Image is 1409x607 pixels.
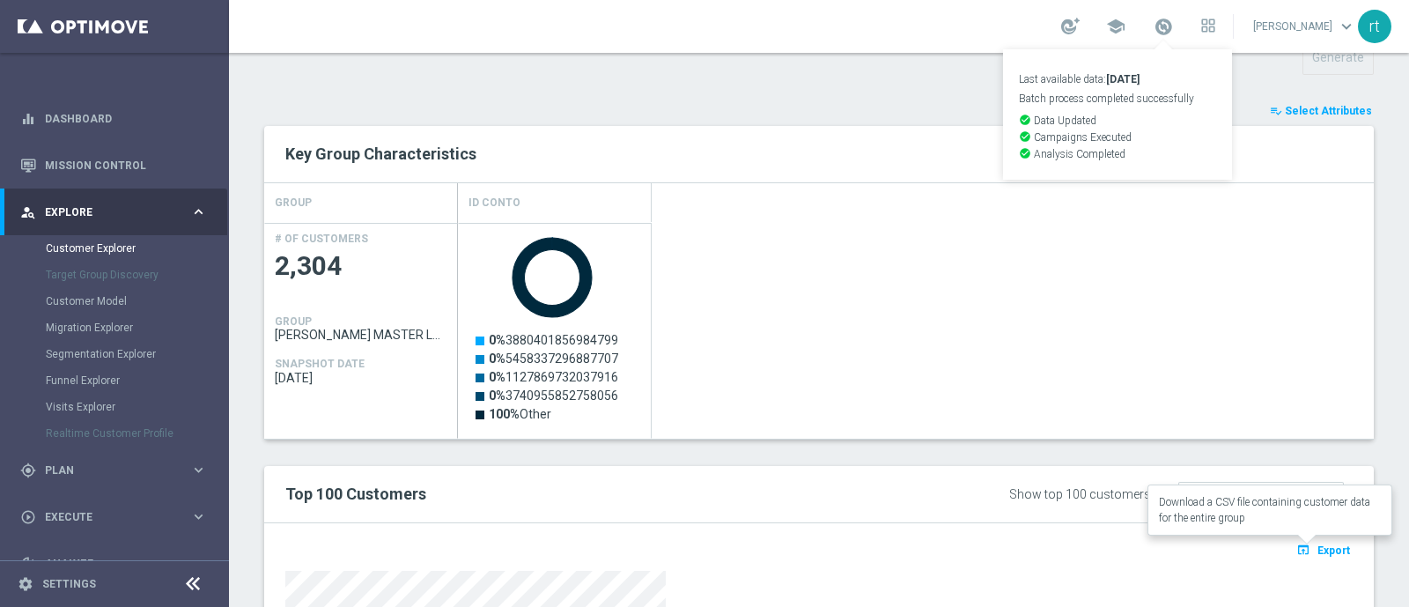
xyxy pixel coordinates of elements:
h4: Id Conto [468,188,520,218]
a: [PERSON_NAME]keyboard_arrow_down [1251,13,1358,40]
p: Data Updated [1019,114,1216,126]
span: school [1106,17,1125,36]
button: playlist_add_check Select Attributes [1268,101,1374,121]
a: Segmentation Explorer [46,347,183,361]
div: Mission Control [20,142,207,189]
a: Migration Explorer [46,321,183,335]
h4: GROUP [275,315,312,328]
i: keyboard_arrow_right [190,204,207,220]
i: open_in_browser [1296,543,1315,557]
text: 3880401856984799 [489,333,618,347]
i: playlist_add_check [1270,105,1282,117]
h4: SNAPSHOT DATE [275,358,365,370]
div: Target Group Discovery [46,262,227,288]
div: Show top 100 customers by [1009,487,1167,502]
div: Execute [20,509,190,525]
div: Realtime Customer Profile [46,420,227,447]
div: Press SPACE to select this row. [458,223,652,439]
span: Analyze [45,559,190,569]
span: Plan [45,465,190,476]
span: 2,304 [275,249,447,284]
div: Visits Explorer [46,394,227,420]
tspan: 0% [489,389,505,403]
span: Explore [45,207,190,218]
i: gps_fixed [20,463,36,478]
p: Last available data: [1019,74,1216,85]
a: Customer Explorer [46,241,183,255]
i: person_search [20,204,36,220]
button: gps_fixed Plan keyboard_arrow_right [19,463,208,477]
i: settings [18,576,33,592]
div: Explore [20,204,190,220]
i: check_circle [1019,147,1031,159]
p: Batch process completed successfully [1019,93,1216,104]
span: LOTT MASTER LOW marg pos [275,328,447,342]
div: Analyze [20,556,190,572]
a: Settings [42,579,96,589]
div: Migration Explorer [46,315,227,341]
div: Plan [20,463,190,478]
span: 2025-09-24 [275,371,447,385]
button: play_circle_outline Execute keyboard_arrow_right [19,510,208,524]
tspan: 100% [489,407,520,421]
button: open_in_browser Export [1294,538,1353,561]
button: track_changes Analyze keyboard_arrow_right [19,557,208,571]
div: Segmentation Explorer [46,341,227,367]
text: 3740955852758056 [489,389,618,403]
a: Dashboard [45,95,207,142]
a: Last available data:[DATE] Batch process completed successfully check_circle Data Updated check_c... [1152,13,1175,41]
i: keyboard_arrow_right [190,462,207,478]
i: keyboard_arrow_right [190,508,207,525]
i: check_circle [1019,114,1031,126]
p: Campaigns Executed [1019,130,1216,143]
button: Mission Control [19,159,208,173]
span: Export [1317,544,1350,557]
text: 5458337296887707 [489,352,618,366]
span: Execute [45,512,190,522]
h2: Top 100 Customers [285,484,897,505]
i: track_changes [20,556,36,572]
button: Generate [1302,41,1374,75]
text: 1127869732037916 [489,370,618,384]
div: Dashboard [20,95,207,142]
div: Funnel Explorer [46,367,227,394]
button: person_search Explore keyboard_arrow_right [19,205,208,219]
p: Analysis Completed [1019,147,1216,159]
div: Press SPACE to select this row. [264,223,458,439]
i: equalizer [20,111,36,127]
strong: [DATE] [1106,73,1140,85]
h4: GROUP [275,188,312,218]
a: Visits Explorer [46,400,183,414]
tspan: 0% [489,370,505,384]
i: check_circle [1019,130,1031,143]
span: keyboard_arrow_down [1337,17,1356,36]
button: equalizer Dashboard [19,112,208,126]
h2: Key Group Characteristics [285,144,1353,165]
tspan: 0% [489,352,505,366]
text: Other [489,407,551,421]
div: rt [1358,10,1391,43]
i: keyboard_arrow_right [190,555,207,572]
div: Customer Explorer [46,235,227,262]
a: Mission Control [45,142,207,189]
h4: # OF CUSTOMERS [275,233,368,245]
a: Funnel Explorer [46,374,183,388]
span: Select Attributes [1285,105,1372,117]
div: Customer Model [46,288,227,315]
i: play_circle_outline [20,509,36,525]
a: Customer Model [46,294,183,308]
tspan: 0% [489,333,505,347]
